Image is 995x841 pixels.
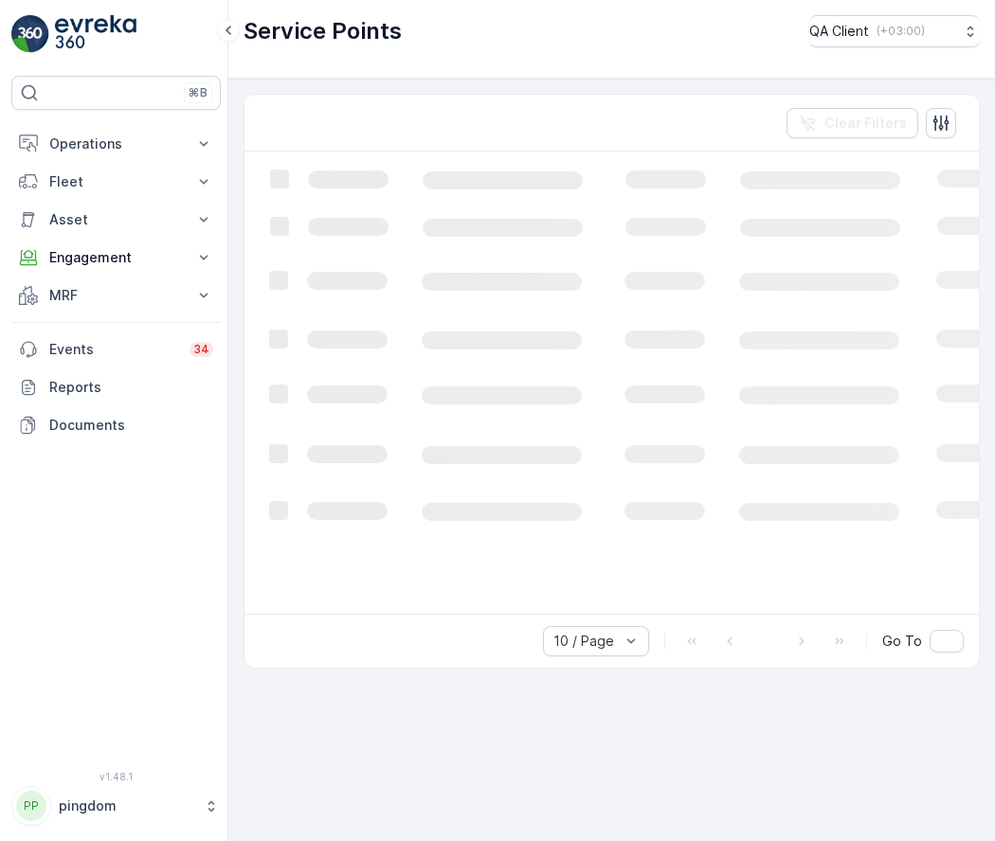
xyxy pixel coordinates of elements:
button: QA Client(+03:00) [809,15,980,47]
a: Reports [11,368,221,406]
span: Go To [882,632,922,651]
p: MRF [49,286,183,305]
button: MRF [11,277,221,314]
button: Operations [11,125,221,163]
button: Fleet [11,163,221,201]
button: Engagement [11,239,221,277]
button: Clear Filters [787,108,918,138]
p: Clear Filters [824,114,907,133]
p: Fleet [49,172,183,191]
p: Asset [49,210,183,229]
p: Operations [49,134,183,153]
p: Service Points [244,16,402,46]
p: ⌘B [189,85,208,100]
p: Events [49,340,178,359]
a: Documents [11,406,221,444]
p: Engagement [49,248,183,267]
div: PP [16,791,46,821]
img: logo_light-DOdMpM7g.png [55,15,136,53]
p: pingdom [59,796,194,815]
p: Documents [49,416,213,435]
span: v 1.48.1 [11,771,221,782]
p: ( +03:00 ) [877,24,925,39]
p: 34 [193,342,209,357]
p: Reports [49,378,213,397]
button: Asset [11,201,221,239]
p: QA Client [809,22,869,41]
button: PPpingdom [11,786,221,826]
img: logo [11,15,49,53]
a: Events34 [11,331,221,368]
